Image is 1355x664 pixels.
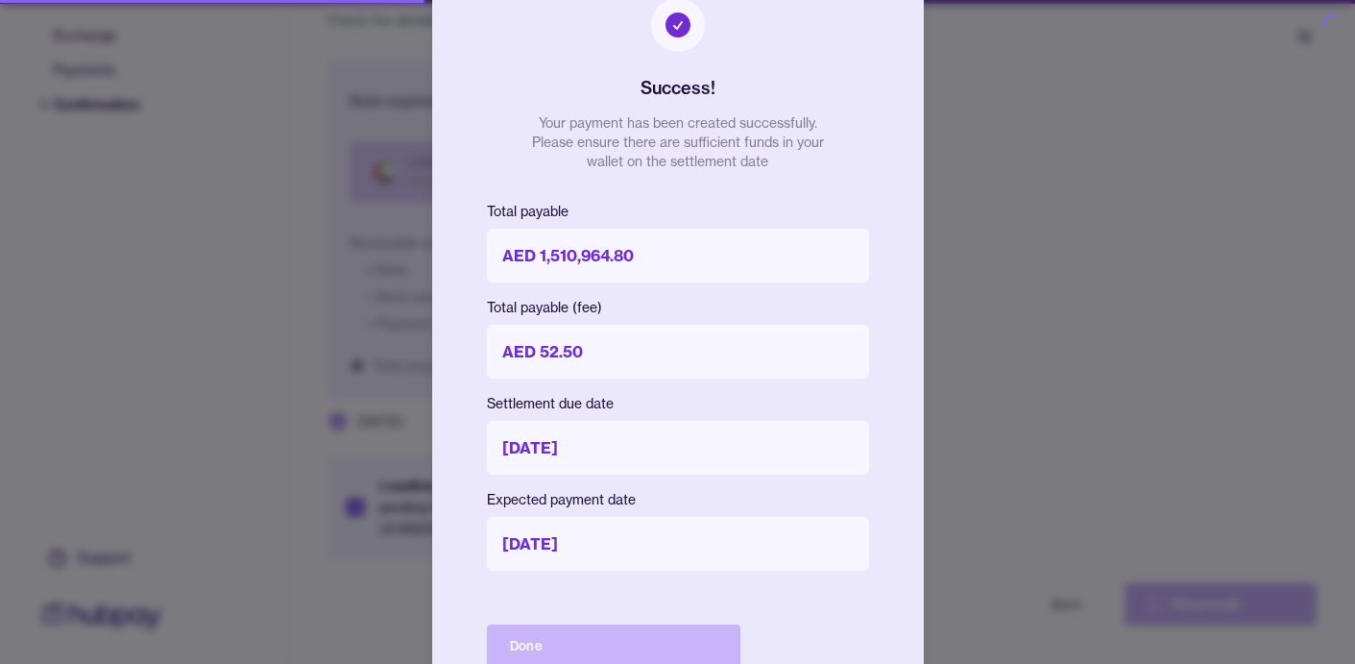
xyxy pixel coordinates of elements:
p: Expected payment date [487,490,869,509]
p: AED 52.50 [487,325,869,379]
p: AED 1,510,964.80 [487,229,869,283]
p: Your payment has been created successfully. Please ensure there are sufficient funds in your wall... [524,113,832,171]
h2: Success! [641,75,715,102]
p: [DATE] [487,517,869,571]
p: Total payable (fee) [487,298,869,317]
p: [DATE] [487,421,869,475]
p: Total payable [487,202,869,221]
p: Settlement due date [487,394,869,413]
